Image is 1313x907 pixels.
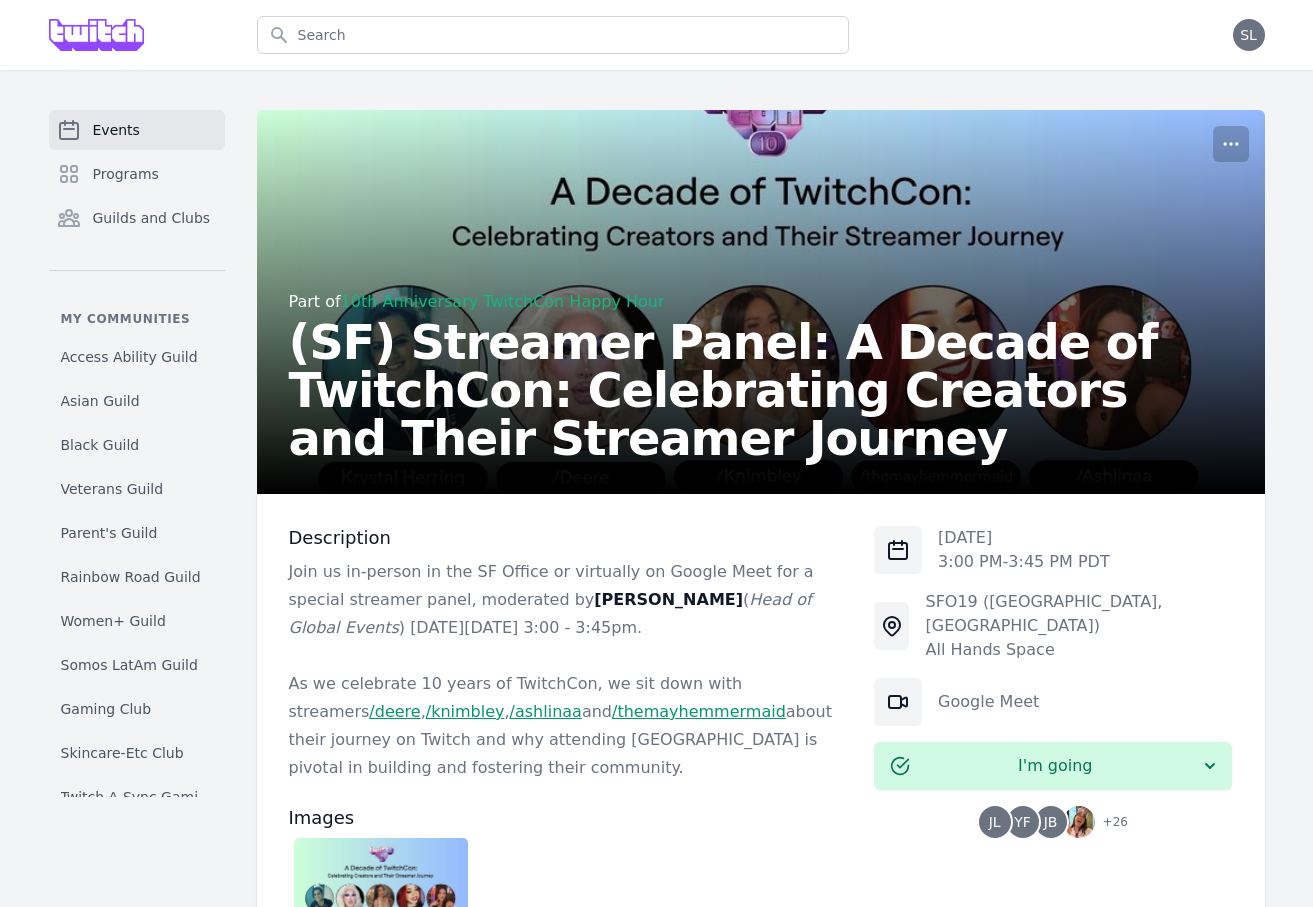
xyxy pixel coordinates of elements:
p: Join us in-person in the SF Office or virtually on Google Meet for a special streamer panel, mode... [289,558,843,642]
span: Programs [93,164,159,184]
a: Skincare-Etc Club [49,735,225,771]
span: Events [93,120,140,140]
span: Guilds and Clubs [93,208,211,228]
span: SL [1240,28,1257,42]
img: Grove [49,19,145,51]
span: JL [989,815,1001,829]
span: Gaming Club [61,699,152,719]
div: SFO19 ([GEOGRAPHIC_DATA], [GEOGRAPHIC_DATA]) [925,590,1232,638]
h3: Images [289,806,843,830]
nav: Sidebar [49,110,225,797]
a: /themayhemmermaid [612,702,786,721]
a: Somos LatAm Guild [49,647,225,683]
span: JB [1044,815,1058,829]
a: /ashlinaa [510,702,582,721]
a: 10th Anniversary TwitchCon Happy Hour [341,292,665,311]
span: Women+ Guild [61,611,166,631]
button: I'm going [874,742,1232,790]
a: Asian Guild [49,383,225,419]
a: Twitch A-Sync Gaming (TAG) Club [49,779,225,815]
p: [DATE] [938,526,1110,550]
a: Guilds and Clubs [49,198,225,238]
a: Programs [49,154,225,194]
a: Black Guild [49,427,225,463]
a: Rainbow Road Guild [49,559,225,595]
span: Parent's Guild [61,523,158,543]
input: Search [257,16,849,54]
p: As we celebrate 10 years of TwitchCon, we sit down with streamers , , and about their journey on ... [289,670,843,782]
div: Part of [289,290,1233,314]
span: Access Ability Guild [61,347,198,367]
a: Events [49,110,225,150]
h3: Description [289,526,843,550]
div: All Hands Space [925,638,1232,662]
span: Rainbow Road Guild [61,567,201,587]
span: I'm going [910,754,1200,778]
h2: (SF) Streamer Panel: A Decade of TwitchCon: Celebrating Creators and Their Streamer Journey [289,318,1233,462]
strong: [PERSON_NAME] [594,590,743,609]
a: Veterans Guild [49,471,225,507]
a: Google Meet [938,692,1039,711]
a: /deere [369,702,420,721]
a: /knimbley [426,702,505,721]
a: Gaming Club [49,691,225,727]
span: YF [1014,815,1031,829]
a: Women+ Guild [49,603,225,639]
span: Skincare-Etc Club [61,743,184,763]
em: Head of Global Events [289,590,812,637]
a: Access Ability Guild [49,339,225,375]
button: SL [1233,19,1265,51]
p: My communities [49,311,225,327]
span: Black Guild [61,435,140,455]
p: 3:00 PM - 3:45 PM PDT [938,550,1110,574]
span: Twitch A-Sync Gaming (TAG) Club [61,787,213,807]
span: Asian Guild [61,391,140,411]
span: + 26 [1091,810,1128,838]
a: Parent's Guild [49,515,225,551]
span: Veterans Guild [61,479,164,499]
span: Somos LatAm Guild [61,655,198,675]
